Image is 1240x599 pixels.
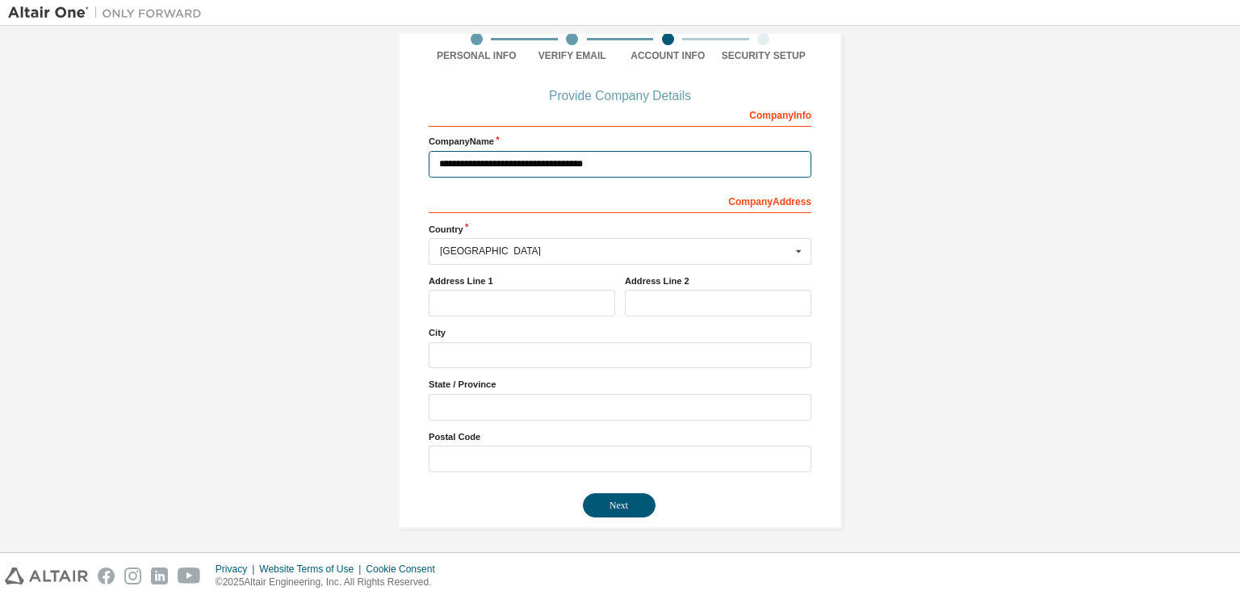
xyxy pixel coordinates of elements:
[216,563,259,576] div: Privacy
[5,568,88,584] img: altair_logo.svg
[429,274,615,287] label: Address Line 1
[429,378,811,391] label: State / Province
[151,568,168,584] img: linkedin.svg
[525,49,621,62] div: Verify Email
[429,326,811,339] label: City
[429,187,811,213] div: Company Address
[216,576,445,589] p: © 2025 Altair Engineering, Inc. All Rights Reserved.
[429,223,811,236] label: Country
[429,430,811,443] label: Postal Code
[716,49,812,62] div: Security Setup
[98,568,115,584] img: facebook.svg
[124,568,141,584] img: instagram.svg
[178,568,201,584] img: youtube.svg
[259,563,366,576] div: Website Terms of Use
[8,5,210,21] img: Altair One
[366,563,444,576] div: Cookie Consent
[429,135,811,148] label: Company Name
[429,101,811,127] div: Company Info
[429,49,525,62] div: Personal Info
[620,49,716,62] div: Account Info
[440,246,791,256] div: [GEOGRAPHIC_DATA]
[429,91,811,101] div: Provide Company Details
[625,274,811,287] label: Address Line 2
[583,493,656,517] button: Next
